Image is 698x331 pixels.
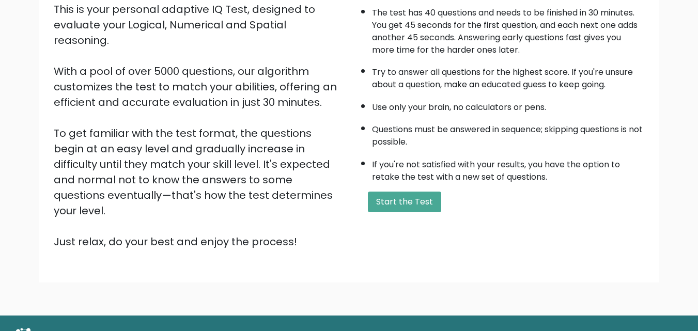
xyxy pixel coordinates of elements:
li: The test has 40 questions and needs to be finished in 30 minutes. You get 45 seconds for the firs... [372,2,645,56]
li: Questions must be answered in sequence; skipping questions is not possible. [372,118,645,148]
li: If you're not satisfied with your results, you have the option to retake the test with a new set ... [372,153,645,183]
button: Start the Test [368,192,441,212]
li: Try to answer all questions for the highest score. If you're unsure about a question, make an edu... [372,61,645,91]
li: Use only your brain, no calculators or pens. [372,96,645,114]
div: This is your personal adaptive IQ Test, designed to evaluate your Logical, Numerical and Spatial ... [54,2,343,249]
